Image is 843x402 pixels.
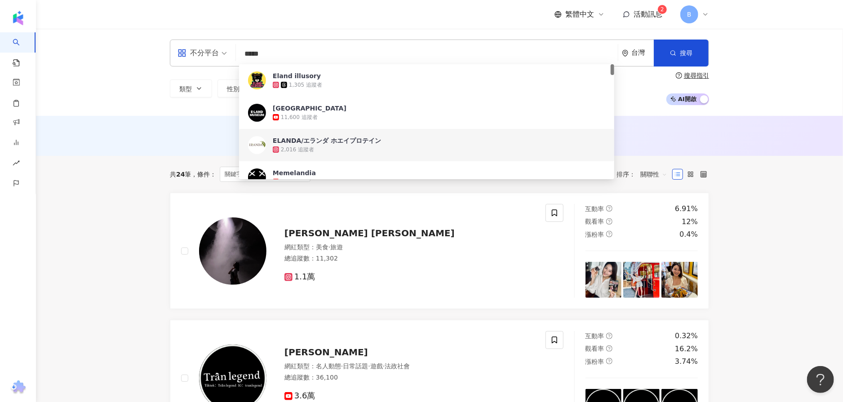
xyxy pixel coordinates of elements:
span: 條件 ： [191,171,216,178]
img: KOL Avatar [248,104,266,122]
span: [PERSON_NAME] [284,347,368,358]
div: 12% [682,217,698,227]
div: 3.74% [675,357,698,367]
span: · [368,362,370,370]
span: 活動訊息 [634,10,662,18]
span: 類型 [179,85,192,93]
span: rise [13,154,20,174]
span: 性別 [227,85,240,93]
img: post-image [623,262,660,298]
img: KOL Avatar [199,217,266,285]
button: 類型 [170,80,212,97]
span: question-circle [606,218,612,225]
div: 網紅類型 ： [284,362,535,371]
img: KOL Avatar [248,136,266,154]
span: B [687,9,692,19]
div: 共 筆 [170,171,191,178]
div: 387,000 追蹤者 [281,178,321,186]
img: KOL Avatar [248,168,266,186]
span: 遊戲 [370,362,383,370]
span: question-circle [606,345,612,352]
div: 0.32% [675,331,698,341]
img: post-image [586,262,622,298]
div: [GEOGRAPHIC_DATA] [273,104,346,113]
sup: 2 [658,5,667,14]
span: question-circle [606,205,612,212]
span: 漲粉率 [586,358,604,365]
span: 觀看率 [586,218,604,225]
button: 搜尋 [654,40,709,66]
a: KOL Avatar[PERSON_NAME] [PERSON_NAME]網紅類型：美食·旅遊總追蹤數：11,3021.1萬互動率question-circle6.91%觀看率question-... [170,193,709,309]
div: 2,016 追蹤者 [281,146,314,154]
span: · [328,243,330,251]
span: environment [622,50,629,57]
span: 法政社會 [385,362,410,370]
span: question-circle [606,358,612,364]
div: 11,600 追蹤者 [281,114,318,121]
span: [PERSON_NAME] [PERSON_NAME] [284,228,455,239]
span: 關鍵字：[PERSON_NAME] [220,167,311,182]
span: 關聯性 [640,167,667,181]
div: 搜尋指引 [684,72,709,79]
span: 繁體中文 [565,9,594,19]
span: 1.1萬 [284,272,315,282]
div: 1,305 追蹤者 [289,81,322,89]
div: 6.91% [675,204,698,214]
span: 日常話題 [343,362,368,370]
span: 美食 [316,243,328,251]
img: chrome extension [9,380,27,395]
span: 名人動態 [316,362,341,370]
span: 觀看率 [586,345,604,352]
span: 互動率 [586,332,604,340]
div: 台灣 [631,49,654,57]
span: 漲粉率 [586,231,604,238]
span: 2 [661,6,664,13]
span: question-circle [676,72,682,79]
iframe: Help Scout Beacon - Open [807,366,834,393]
button: 性別 [217,80,260,97]
div: 0.4% [679,230,698,239]
div: 16.2% [675,344,698,354]
div: 總追蹤數 ： 11,302 [284,254,535,263]
span: appstore [177,49,186,57]
span: 24 [176,171,185,178]
div: ELANDA/エランダ ホエイプロテイン [273,136,381,145]
span: question-circle [606,231,612,237]
div: 網紅類型 ： [284,243,535,252]
span: · [341,362,343,370]
div: 排序： [617,167,672,181]
span: 互動率 [586,205,604,212]
div: Memelandia [273,168,316,177]
span: question-circle [606,333,612,339]
div: Eland illusory [273,71,321,80]
img: KOL Avatar [248,71,266,89]
img: logo icon [11,11,25,25]
span: 旅遊 [330,243,343,251]
div: 總追蹤數 ： 36,100 [284,373,535,382]
div: 不分平台 [177,46,219,60]
img: post-image [661,262,698,298]
a: search [13,32,31,67]
span: · [383,362,385,370]
span: 搜尋 [680,49,692,57]
span: 3.6萬 [284,391,315,401]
